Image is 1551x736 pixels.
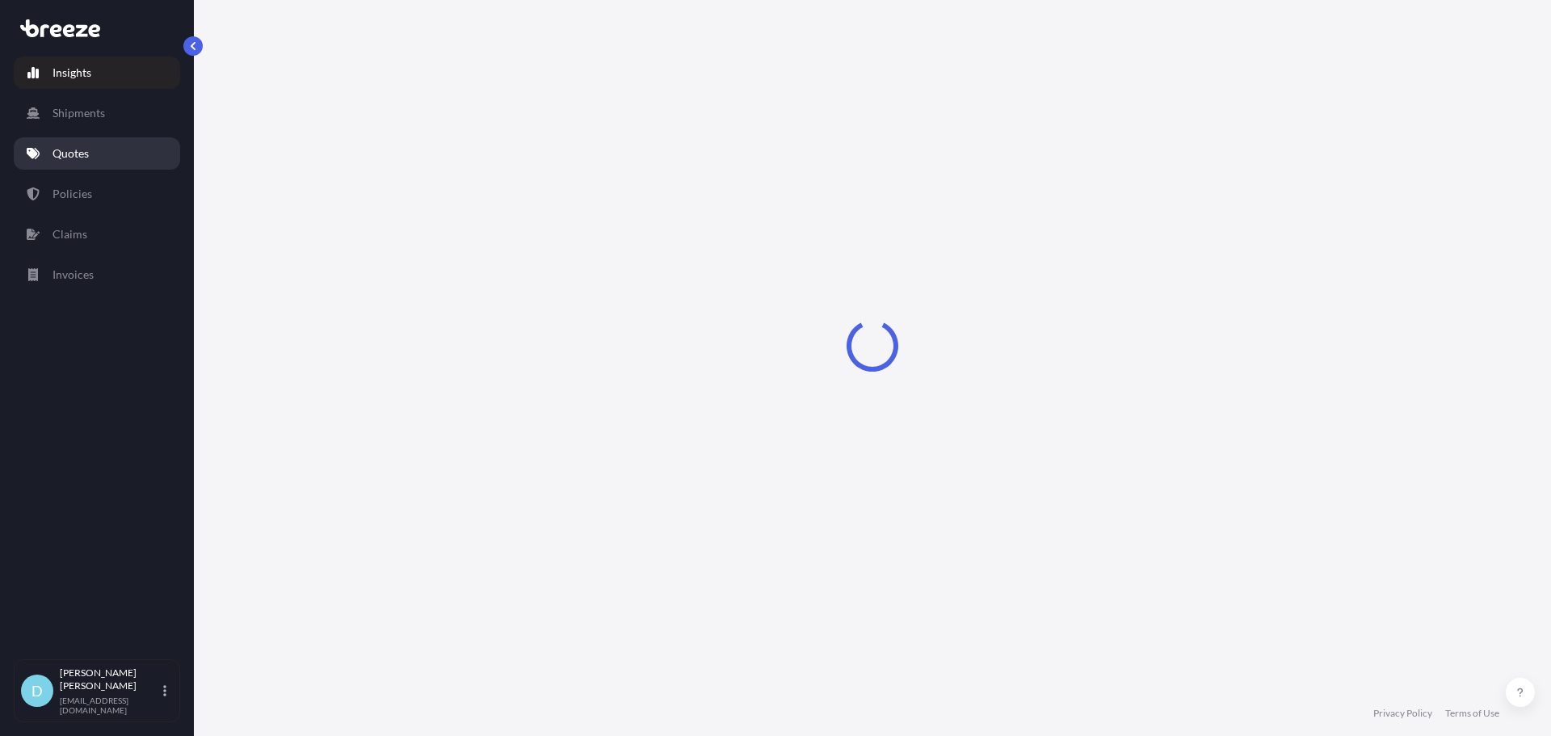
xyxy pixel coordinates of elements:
[14,57,180,89] a: Insights
[53,267,94,283] p: Invoices
[53,105,105,121] p: Shipments
[14,178,180,210] a: Policies
[14,259,180,291] a: Invoices
[53,186,92,202] p: Policies
[14,137,180,170] a: Quotes
[53,145,89,162] p: Quotes
[53,226,87,242] p: Claims
[14,97,180,129] a: Shipments
[60,667,160,692] p: [PERSON_NAME] [PERSON_NAME]
[14,218,180,250] a: Claims
[1445,707,1499,720] a: Terms of Use
[53,65,91,81] p: Insights
[32,683,43,699] span: D
[60,696,160,715] p: [EMAIL_ADDRESS][DOMAIN_NAME]
[1373,707,1432,720] a: Privacy Policy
